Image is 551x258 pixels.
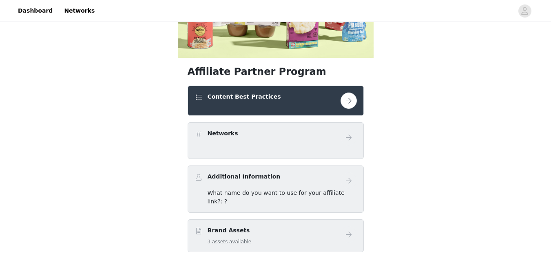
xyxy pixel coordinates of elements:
h4: Content Best Practices [208,93,281,101]
span: What name do you want to use for your affiliate link?: ? [208,190,345,205]
h1: Affiliate Partner Program [188,64,364,79]
div: avatar [521,4,529,18]
h4: Networks [208,129,238,138]
div: Additional Information [188,165,364,213]
h4: Additional Information [208,172,281,181]
h5: 3 assets available [208,238,252,245]
a: Networks [59,2,100,20]
div: Networks [188,122,364,159]
div: Content Best Practices [188,86,364,116]
h4: Brand Assets [208,226,252,235]
a: Dashboard [13,2,58,20]
div: Brand Assets [188,219,364,252]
